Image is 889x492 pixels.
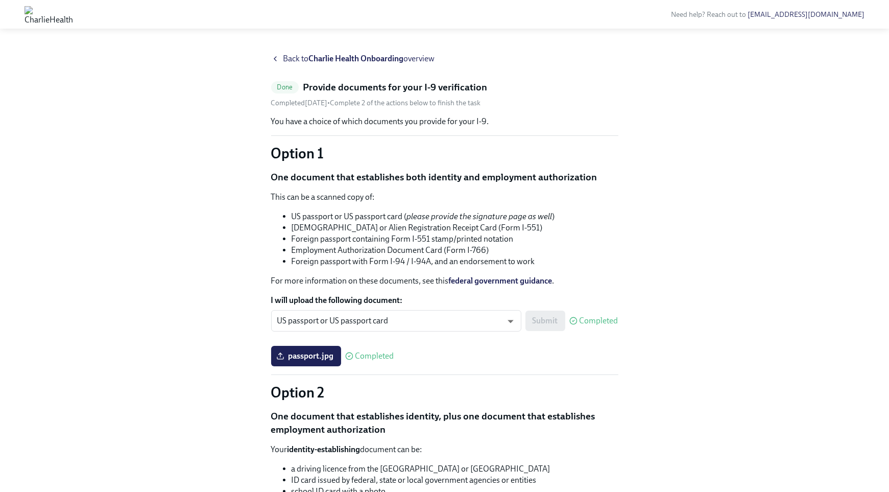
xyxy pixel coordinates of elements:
li: Foreign passport with Form I-94 / I-94A, and an endorsement to work [292,256,618,267]
li: US passport or US passport card ( ) [292,211,618,222]
em: please provide the signature page as well [407,212,552,221]
p: You have a choice of which documents you provide for your I-9. [271,116,618,127]
span: Completed [DATE] [271,99,328,107]
p: Option 2 [271,383,618,402]
span: Done [271,83,299,91]
p: This can be a scanned copy of: [271,192,618,203]
span: Completed [355,352,394,360]
p: For more information on these documents, see this . [271,275,618,287]
li: Foreign passport containing Form I-551 stamp/printed notation [292,233,618,245]
h5: Provide documents for your I-9 verification [303,81,487,94]
label: I will upload the following document: [271,295,618,306]
a: [EMAIL_ADDRESS][DOMAIN_NAME] [748,10,864,19]
a: Back toCharlie Health Onboardingoverview [271,53,618,64]
span: Completed [580,317,618,325]
p: Your document can be: [271,444,618,455]
label: passport.jpg [271,346,341,366]
strong: Charlie Health Onboarding [309,54,404,63]
p: Option 1 [271,144,618,162]
img: CharlieHealth [25,6,73,22]
div: • Complete 2 of the actions below to finish the task [271,98,481,108]
div: US passport or US passport card [271,310,521,332]
p: One document that establishes identity, plus one document that establishes employment authorization [271,410,618,436]
li: ID card issued by federal, state or local government agencies or entities [292,475,618,486]
a: federal government guidance [449,276,552,286]
p: One document that establishes both identity and employment authorization [271,171,618,184]
span: Need help? Reach out to [671,10,864,19]
li: Employment Authorization Document Card (Form I-766) [292,245,618,256]
strong: identity-establishing [287,444,361,454]
li: a driving licence from the [GEOGRAPHIC_DATA] or [GEOGRAPHIC_DATA] [292,463,618,475]
li: [DEMOGRAPHIC_DATA] or Alien Registration Receipt Card (Form I-551) [292,222,618,233]
span: Back to overview [283,53,435,64]
span: passport.jpg [278,351,334,361]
